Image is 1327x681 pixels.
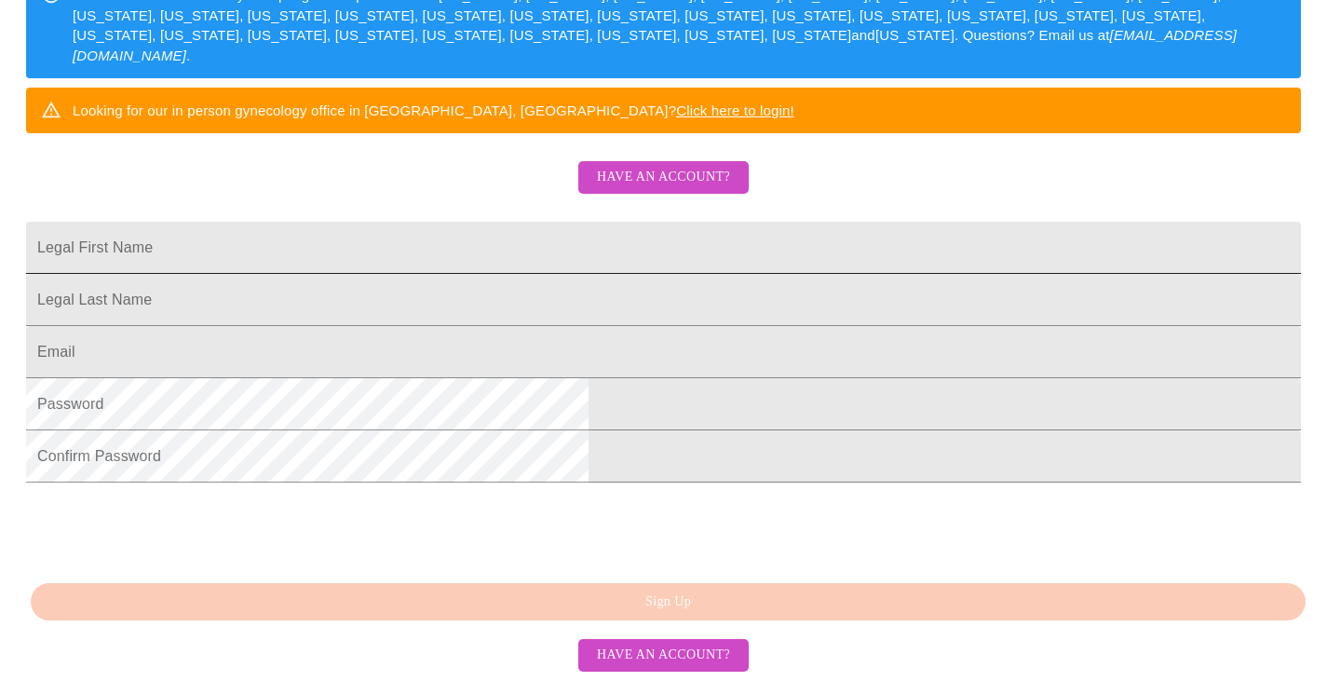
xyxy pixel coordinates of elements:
a: Have an account? [574,646,753,661]
span: Have an account? [597,166,730,189]
a: Click here to login! [676,102,794,118]
button: Have an account? [578,161,749,194]
em: [EMAIL_ADDRESS][DOMAIN_NAME] [73,27,1237,62]
div: Looking for our in person gynecology office in [GEOGRAPHIC_DATA], [GEOGRAPHIC_DATA]? [73,93,794,128]
iframe: reCAPTCHA [26,492,309,565]
a: Have an account? [574,182,753,197]
button: Have an account? [578,639,749,672]
span: Have an account? [597,644,730,667]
